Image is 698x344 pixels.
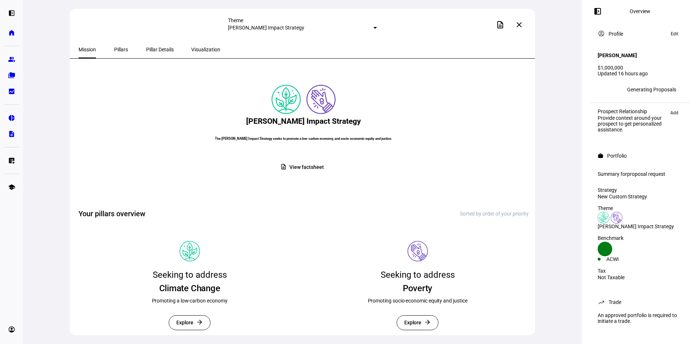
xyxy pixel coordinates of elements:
[598,298,682,307] eth-panel-overview-card-header: Trade
[159,282,220,294] div: Climate Change
[274,160,332,174] button: View factsheet
[403,282,432,294] div: Poverty
[8,29,15,36] eth-mat-symbol: home
[598,71,682,76] div: Updated 16 hours ago
[598,65,682,71] div: $1,000,000
[670,108,678,117] span: Add
[408,241,428,261] img: Pillar icon
[598,52,637,58] h4: [PERSON_NAME]
[79,209,145,219] h2: Your pillars overview
[8,56,15,63] eth-mat-symbol: group
[180,241,200,261] img: Pillar icon
[601,87,606,92] span: BB
[404,316,422,330] span: Explore
[593,309,686,327] div: An approved portfolio is required to initiate a trade.
[8,183,15,191] eth-mat-symbol: school
[607,153,627,159] div: Portfolio
[8,130,15,138] eth-mat-symbol: description
[671,29,678,38] span: Edit
[114,47,128,52] span: Pillars
[627,171,665,177] span: proposal request
[627,87,676,92] div: Generating Proposals
[152,297,228,304] div: Promoting a low-carbon economy
[4,25,19,40] a: home
[146,47,174,52] span: Pillar Details
[496,20,505,29] mat-icon: description
[153,267,227,282] div: Seeking to address
[8,114,15,122] eth-mat-symbol: pie_chart
[598,29,682,38] eth-panel-overview-card-header: Profile
[598,187,682,193] div: Strategy
[397,315,439,330] button: Explore
[381,267,455,282] div: Seeking to address
[289,160,324,174] span: View factsheet
[460,211,529,217] div: Sorted by order of your priority
[598,274,682,280] div: Not Taxable
[598,212,609,224] img: climateChange.colored.svg
[598,224,682,229] div: [PERSON_NAME] Impact Strategy
[598,171,682,177] div: Summary for
[368,297,468,304] div: Promoting socio-economic equity and justice
[598,298,605,306] mat-icon: trending_up
[228,25,304,31] mat-select-trigger: [PERSON_NAME] Impact Strategy
[191,47,220,52] span: Visualization
[8,157,15,164] eth-mat-symbol: list_alt_add
[306,85,336,114] img: poverty.colored.svg
[4,127,19,141] a: description
[598,194,682,199] div: New Custom Strategy
[4,52,19,67] a: group
[215,137,392,141] h6: The [PERSON_NAME] Impact Strategy seeks to promote a low-carbon economy, and socio-economic equit...
[228,17,377,23] div: Theme
[598,268,682,274] div: Tax
[611,212,622,224] img: poverty.colored.svg
[598,235,682,241] div: Benchmark
[246,117,361,126] h2: [PERSON_NAME] Impact Strategy
[176,316,194,330] span: Explore
[4,84,19,99] a: bid_landscape
[598,153,603,159] mat-icon: work
[280,163,287,170] mat-icon: description
[667,108,682,117] button: Add
[8,9,15,17] eth-mat-symbol: left_panel_open
[424,319,431,326] mat-icon: arrow_forward
[598,115,667,133] div: Provide context around your prospect to get personalized assistance.
[598,30,605,37] mat-icon: account_circle
[8,88,15,95] eth-mat-symbol: bid_landscape
[606,256,640,262] div: ACWI
[609,31,623,37] div: Profile
[8,72,15,79] eth-mat-symbol: folder_copy
[593,7,602,16] mat-icon: left_panel_open
[630,8,650,14] div: Overview
[79,47,96,52] span: Mission
[598,108,667,114] div: Prospect Relationship
[4,68,19,83] a: folder_copy
[598,151,682,160] eth-panel-overview-card-header: Portfolio
[8,326,15,333] eth-mat-symbol: account_circle
[667,29,682,38] button: Edit
[169,315,211,330] button: Explore
[515,20,523,29] mat-icon: close
[196,319,203,326] mat-icon: arrow_forward
[609,299,621,305] div: Trade
[4,111,19,125] a: pie_chart
[272,85,301,114] img: climateChange.colored.svg
[598,205,682,211] div: Theme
